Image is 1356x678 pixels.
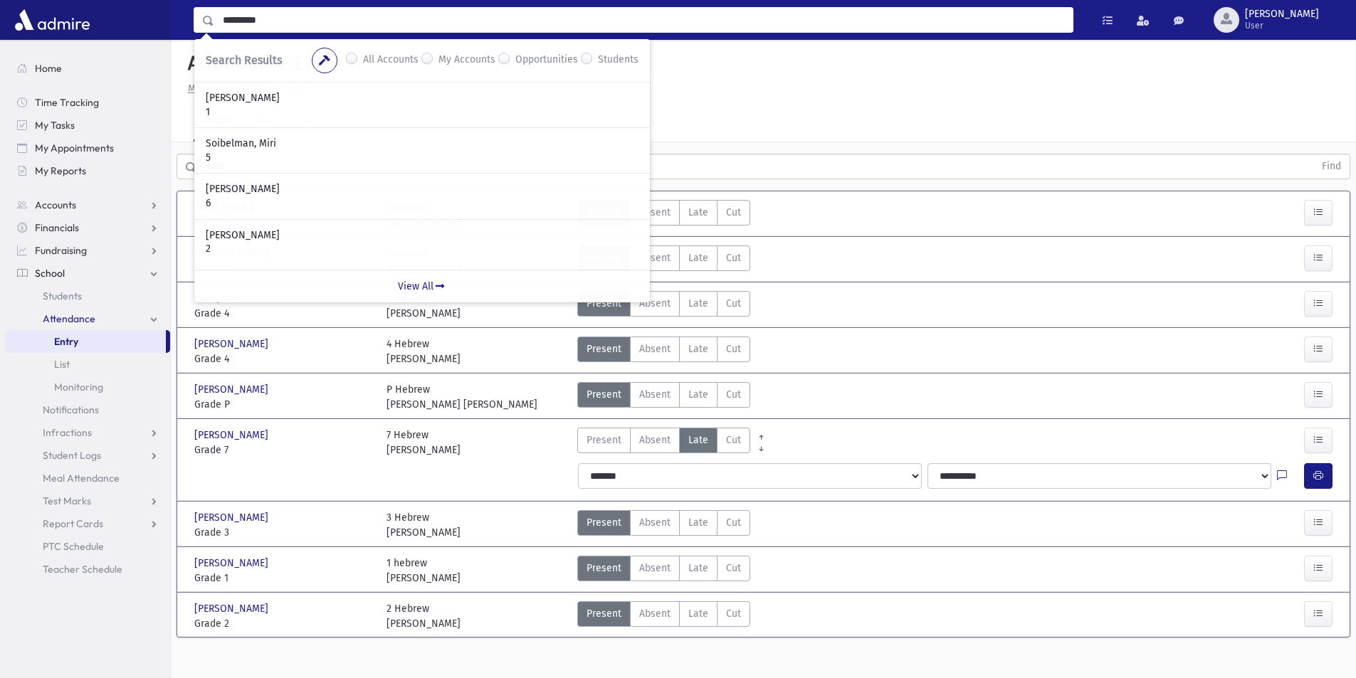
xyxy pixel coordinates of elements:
[206,182,638,210] a: [PERSON_NAME] 6
[587,561,621,576] span: Present
[6,376,170,398] a: Monitoring
[194,443,372,457] span: Grade 7
[11,6,93,34] img: AdmirePro
[35,142,114,154] span: My Appointments
[688,341,708,356] span: Late
[6,467,170,489] a: Meal Attendance
[726,515,741,530] span: Cut
[206,137,638,151] p: Soibelman, Miri
[188,83,312,95] u: Missing Attendance History
[639,341,671,356] span: Absent
[206,228,638,256] a: [PERSON_NAME] 2
[387,510,461,540] div: 3 Hebrew [PERSON_NAME]
[726,433,741,447] span: Cut
[194,510,271,525] span: [PERSON_NAME]
[194,556,271,571] span: [PERSON_NAME]
[206,196,638,211] p: 6
[206,105,638,120] p: 1
[726,561,741,576] span: Cut
[206,182,638,196] p: [PERSON_NAME]
[688,387,708,402] span: Late
[6,421,170,444] a: Infractions
[577,291,750,321] div: AttTypes
[43,449,101,462] span: Student Logs
[206,91,638,105] p: [PERSON_NAME]
[35,221,79,234] span: Financials
[587,387,621,402] span: Present
[639,387,671,402] span: Absent
[577,556,750,586] div: AttTypes
[35,119,75,132] span: My Tasks
[726,250,741,265] span: Cut
[438,52,495,69] label: My Accounts
[194,102,244,142] a: Single
[194,306,372,321] span: Grade 4
[577,601,750,631] div: AttTypes
[182,51,341,75] h5: Attendance Entry
[598,52,638,69] label: Students
[639,561,671,576] span: Absent
[387,601,461,631] div: 2 Hebrew [PERSON_NAME]
[515,52,578,69] label: Opportunities
[35,267,65,280] span: School
[194,428,271,443] span: [PERSON_NAME]
[194,382,271,397] span: [PERSON_NAME]
[639,250,671,265] span: Absent
[6,489,170,512] a: Test Marks
[387,556,461,586] div: 1 hebrew [PERSON_NAME]
[639,205,671,220] span: Absent
[726,387,741,402] span: Cut
[6,216,170,239] a: Financials
[194,397,372,412] span: Grade P
[726,296,741,311] span: Cut
[6,137,170,159] a: My Appointments
[194,601,271,616] span: [PERSON_NAME]
[194,270,650,302] a: View All
[214,7,1073,33] input: Search
[577,428,750,457] div: AttTypes
[35,164,86,177] span: My Reports
[1245,9,1319,20] span: [PERSON_NAME]
[577,200,750,230] div: AttTypes
[6,114,170,137] a: My Tasks
[194,616,372,631] span: Grade 2
[726,606,741,621] span: Cut
[6,330,166,353] a: Entry
[43,540,104,553] span: PTC Schedule
[54,335,78,348] span: Entry
[363,52,419,69] label: All Accounts
[587,515,621,530] span: Present
[688,205,708,220] span: Late
[6,159,170,182] a: My Reports
[577,510,750,540] div: AttTypes
[587,433,621,447] span: Present
[577,382,750,412] div: AttTypes
[1313,154,1350,179] button: Find
[688,515,708,530] span: Late
[6,194,170,216] a: Accounts
[6,512,170,535] a: Report Cards
[6,239,170,262] a: Fundraising
[688,606,708,621] span: Late
[35,244,87,257] span: Fundraising
[587,296,621,311] span: Present
[35,198,76,211] span: Accounts
[639,606,671,621] span: Absent
[206,137,638,164] a: Soibelman, Miri 5
[6,307,170,330] a: Attendance
[387,382,537,412] div: P Hebrew [PERSON_NAME] [PERSON_NAME]
[194,351,372,366] span: Grade 4
[43,472,120,484] span: Meal Attendance
[587,341,621,356] span: Present
[6,285,170,307] a: Students
[54,381,103,393] span: Monitoring
[194,571,372,586] span: Grade 1
[206,242,638,256] p: 2
[577,245,750,275] div: AttTypes
[43,403,99,416] span: Notifications
[43,563,122,576] span: Teacher Schedule
[43,290,82,302] span: Students
[6,558,170,581] a: Teacher Schedule
[639,296,671,311] span: Absent
[688,433,708,447] span: Late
